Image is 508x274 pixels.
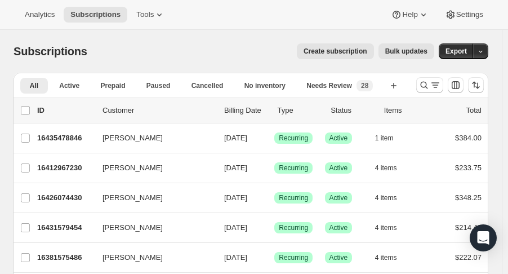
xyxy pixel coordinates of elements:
span: Subscriptions [70,10,121,19]
span: [DATE] [224,253,247,262]
span: [DATE] [224,134,247,142]
span: 4 items [375,163,397,173]
span: [DATE] [224,223,247,232]
button: 4 items [375,160,409,176]
span: $214.40 [455,223,482,232]
span: 28 [361,81,368,90]
div: 16381575486[PERSON_NAME][DATE]SuccessRecurringSuccessActive4 items$222.07 [37,250,482,266]
p: Status [331,105,375,116]
button: 4 items [375,250,409,266]
button: Sort the results [468,77,484,93]
button: [PERSON_NAME] [96,249,208,267]
p: 16381575486 [37,252,93,263]
p: Total [466,105,482,116]
div: Type [278,105,322,116]
button: Customize table column order and visibility [448,77,464,93]
span: Help [402,10,417,19]
span: Export [445,47,467,56]
span: Bulk updates [385,47,427,56]
span: Active [329,134,348,143]
span: Active [329,253,348,262]
div: Open Intercom Messenger [470,224,497,251]
span: Paused [146,81,171,90]
span: 1 item [375,134,394,143]
p: ID [37,105,93,116]
span: Cancelled [191,81,224,90]
span: Active [329,163,348,173]
span: Recurring [279,163,308,173]
button: Search and filter results [416,77,443,93]
span: Active [59,81,79,90]
span: [PERSON_NAME] [103,162,163,174]
button: Create subscription [297,43,374,59]
div: 16426074430[PERSON_NAME][DATE]SuccessRecurringSuccessActive4 items$348.25 [37,190,482,206]
span: Recurring [279,253,308,262]
span: Subscriptions [14,45,87,58]
div: Items [384,105,429,116]
p: 16426074430 [37,192,93,204]
span: [DATE] [224,193,247,202]
span: Active [329,193,348,202]
span: 4 items [375,193,397,202]
span: [PERSON_NAME] [103,132,163,144]
button: More views [20,96,79,108]
p: 16431579454 [37,222,93,233]
button: Bulk updates [378,43,434,59]
button: 4 items [375,190,409,206]
span: [DATE] [224,163,247,172]
button: [PERSON_NAME] [96,159,208,177]
span: 4 items [375,223,397,232]
span: [PERSON_NAME] [103,252,163,263]
span: Recurring [279,223,308,232]
div: 16412967230[PERSON_NAME][DATE]SuccessRecurringSuccessActive4 items$233.75 [37,160,482,176]
span: $222.07 [455,253,482,262]
span: Active [329,223,348,232]
span: Settings [456,10,483,19]
span: $348.25 [455,193,482,202]
button: Export [439,43,474,59]
span: All [30,81,38,90]
button: Help [384,7,435,23]
button: [PERSON_NAME] [96,129,208,147]
span: Prepaid [101,81,126,90]
span: 4 items [375,253,397,262]
button: [PERSON_NAME] [96,189,208,207]
button: Subscriptions [64,7,127,23]
div: 16435478846[PERSON_NAME][DATE]SuccessRecurringSuccessActive1 item$384.00 [37,130,482,146]
div: IDCustomerBilling DateTypeStatusItemsTotal [37,105,482,116]
div: 16431579454[PERSON_NAME][DATE]SuccessRecurringSuccessActive4 items$214.40 [37,220,482,236]
span: [PERSON_NAME] [103,192,163,204]
p: 16412967230 [37,162,93,174]
p: 16435478846 [37,132,93,144]
span: Analytics [25,10,55,19]
button: [PERSON_NAME] [96,219,208,237]
span: No inventory [244,81,286,90]
span: $233.75 [455,163,482,172]
span: Recurring [279,193,308,202]
button: 1 item [375,130,406,146]
span: Recurring [279,134,308,143]
p: Billing Date [224,105,269,116]
span: [PERSON_NAME] [103,222,163,233]
button: Create new view [385,78,403,94]
p: Customer [103,105,215,116]
span: Needs Review [306,81,352,90]
span: $384.00 [455,134,482,142]
button: 4 items [375,220,409,236]
span: Create subscription [304,47,367,56]
button: Analytics [18,7,61,23]
button: Settings [438,7,490,23]
button: Tools [130,7,172,23]
span: Tools [136,10,154,19]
